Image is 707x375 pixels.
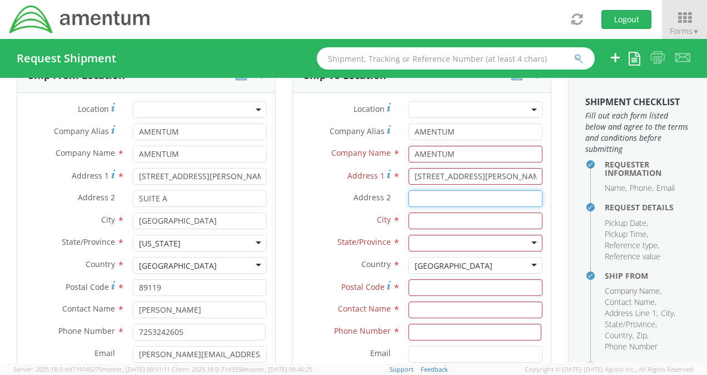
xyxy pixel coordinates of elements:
h4: Request Details [605,203,690,211]
span: master, [DATE] 09:51:11 [102,365,170,373]
span: Country [86,259,115,269]
span: Location [78,103,109,114]
h3: Ship To Location [304,70,386,81]
span: State/Province [62,236,115,247]
span: State/Province [337,236,391,247]
li: Company Name [605,285,661,297]
button: Logout [601,10,651,29]
li: Pickup Time [605,229,648,240]
li: State/Province [605,319,657,330]
li: Address Line 1 [605,308,658,319]
li: Reference type [605,240,659,251]
span: master, [DATE] 09:46:25 [245,365,312,373]
span: Address 2 [353,192,391,203]
a: Feedback [421,365,448,373]
li: Pickup Date [605,218,648,229]
span: Copyright © [DATE]-[DATE] Agistix Inc., All Rights Reserved [525,365,694,374]
h4: Ship From [605,272,690,280]
span: Postal Code [341,282,385,292]
input: Shipment, Tracking or Reference Number (at least 4 chars) [317,47,595,70]
span: Fill out each form listed below and agree to the terms and conditions before submitting [585,110,690,155]
span: Country [361,259,391,269]
span: City [377,214,391,225]
span: Address 2 [78,192,115,203]
span: Contact Name [338,303,391,314]
h4: Requester Information [605,160,690,177]
span: ▼ [693,27,699,36]
span: Forms [670,26,699,36]
span: Client: 2025.18.0-71d3358 [172,365,312,373]
li: Country [605,330,634,341]
h4: Ship To [605,362,690,370]
li: Zip [636,330,649,341]
a: Support [390,365,414,373]
li: Email [656,182,675,194]
div: [US_STATE] [139,238,181,249]
li: Phone Number [605,341,658,352]
span: Phone Number [58,325,115,336]
div: [GEOGRAPHIC_DATA] [415,260,492,272]
div: [GEOGRAPHIC_DATA] [139,260,217,272]
span: Address 1 [72,170,109,181]
span: Company Name [331,147,391,158]
span: Phone Number [334,325,391,336]
span: Address 1 [347,170,385,181]
li: Reference value [605,251,660,262]
span: Email [370,348,391,358]
span: Server: 2025.18.0-dd719145275 [13,365,170,373]
span: Company Alias [330,126,385,136]
li: City [661,308,675,319]
h3: Shipment Checklist [585,97,690,107]
span: Company Alias [54,126,109,136]
span: City [101,214,115,225]
span: Company Name [56,147,115,158]
span: Email [94,348,115,358]
li: Phone [630,182,654,194]
h3: Ship From Location [28,70,125,81]
span: Location [353,103,385,114]
span: Contact Name [62,303,115,314]
img: dyn-intl-logo-049831509241104b2a82.png [8,4,152,35]
li: Name [605,182,627,194]
li: Contact Name [605,297,656,308]
span: Postal Code [66,282,109,292]
h4: Request Shipment [17,52,116,65]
